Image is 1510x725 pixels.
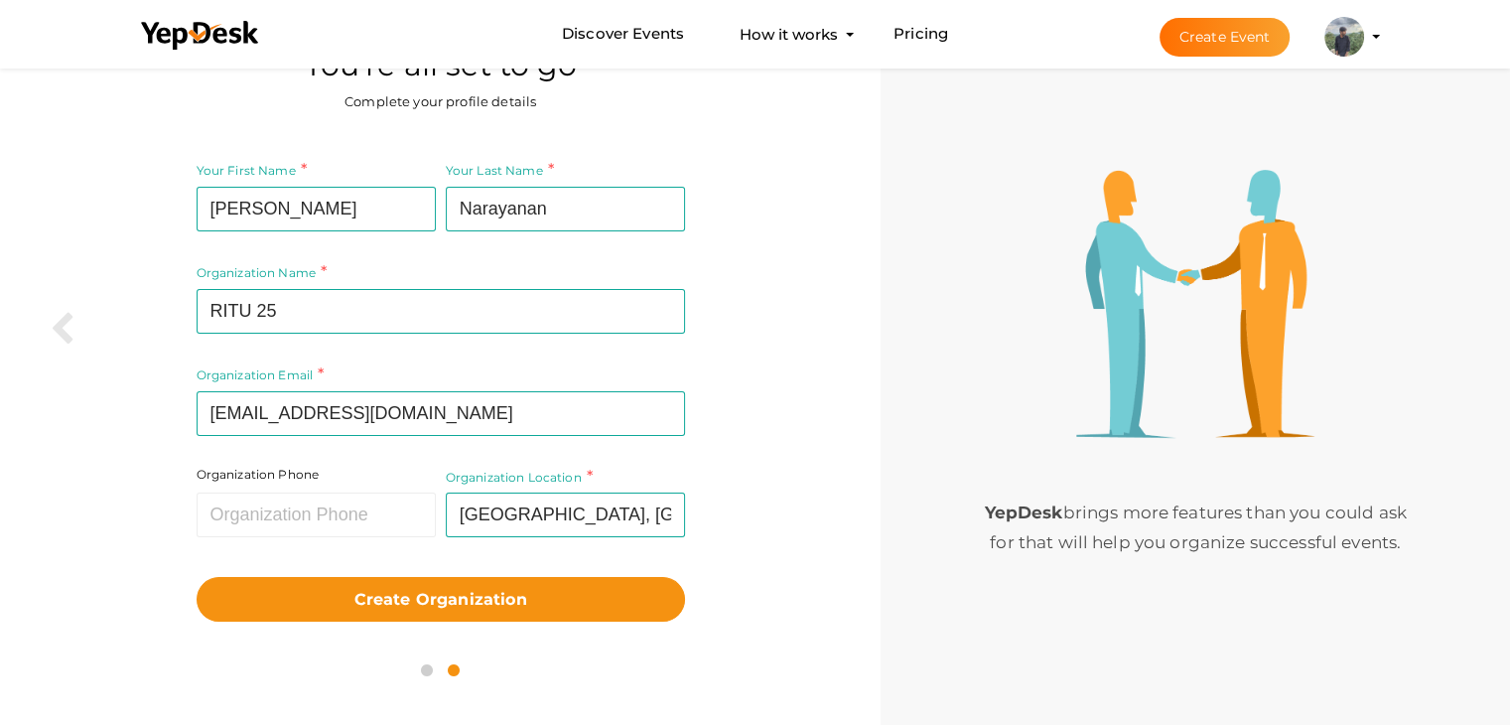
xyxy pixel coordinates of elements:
input: Organization Phone [197,493,436,537]
input: Your Last Name [446,187,685,231]
label: Organization Phone [197,466,320,483]
button: How it works [734,16,844,53]
label: Organization Location [446,466,593,489]
label: Complete your profile details [344,92,536,111]
label: Your Last Name [446,159,554,182]
input: Your First Name [197,187,436,231]
img: step3-illustration.png [1076,170,1314,438]
label: Organization Email [197,363,325,386]
a: Discover Events [562,16,684,53]
input: Organization Location [446,493,685,537]
button: Create Organization [197,577,685,622]
label: Your First Name [197,159,307,182]
input: your Organization Email [197,391,685,436]
input: Your Organization Name [197,289,685,334]
span: brings more features than you could ask for that will help you organize successful events. [984,503,1406,552]
b: YepDesk [984,503,1062,522]
b: Create Organization [354,590,527,609]
img: ACg8ocLVmcE9v0AoP4x6FxYWF6dtY3hZg_ctCDpNQ2ACkltofAvjxZmS=s100 [1324,17,1364,57]
label: Organization Name [197,261,328,284]
button: Create Event [1160,18,1291,57]
a: Pricing [893,16,948,53]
